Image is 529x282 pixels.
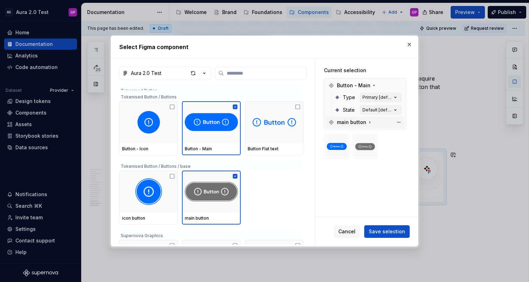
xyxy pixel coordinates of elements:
[337,82,371,89] span: Button - Main
[122,215,175,221] div: icon button
[119,90,303,101] div: Tokenised Button / Buttons
[122,146,175,152] div: Button - Icon
[343,94,355,101] span: Type
[360,105,402,115] button: Default [default]
[362,95,392,100] div: Primary [default]
[248,146,301,152] div: Button Flat text
[185,215,238,221] div: main button
[185,146,238,152] div: Button - Main
[326,117,404,128] div: main button
[326,80,404,91] div: Button - Main
[119,43,410,51] h2: Select Figma component
[369,228,405,235] span: Save selection
[364,225,410,238] button: Save selection
[343,106,355,114] span: State
[337,119,366,126] span: main button
[119,159,303,171] div: Tokenised Button / Buttons / base
[324,67,406,74] div: Current selection
[119,229,303,240] div: Supernova Graphics
[119,67,211,80] button: Aura 2.0 Test
[362,107,392,113] div: Default [default]
[334,225,360,238] button: Cancel
[360,92,402,102] button: Primary [default]
[119,84,303,95] div: Tokenised Button
[131,70,161,77] div: Aura 2.0 Test
[338,228,355,235] span: Cancel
